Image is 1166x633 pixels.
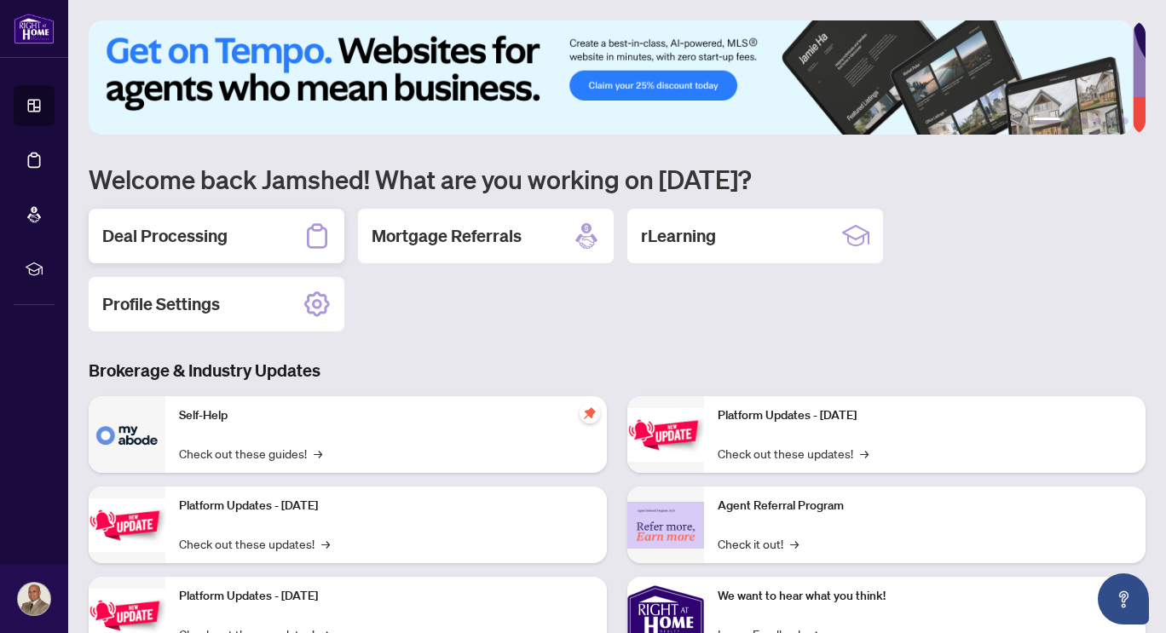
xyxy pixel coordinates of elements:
img: Platform Updates - September 16, 2025 [89,498,165,552]
h3: Brokerage & Industry Updates [89,359,1146,383]
button: 6 [1122,118,1128,124]
img: logo [14,13,55,44]
p: Platform Updates - [DATE] [179,587,593,606]
button: 4 [1094,118,1101,124]
img: Profile Icon [18,583,50,615]
a: Check out these guides!→ [179,444,322,463]
h2: rLearning [641,224,716,248]
button: 5 [1108,118,1115,124]
span: → [790,534,799,553]
h2: Deal Processing [102,224,228,248]
h1: Welcome back Jamshed! What are you working on [DATE]? [89,163,1146,195]
h2: Profile Settings [102,292,220,316]
p: Self-Help [179,406,593,425]
button: 3 [1081,118,1088,124]
span: → [321,534,330,553]
a: Check out these updates!→ [179,534,330,553]
img: Self-Help [89,396,165,473]
img: Platform Updates - June 23, 2025 [627,408,704,462]
a: Check it out!→ [718,534,799,553]
p: Agent Referral Program [718,497,1132,515]
p: Platform Updates - [DATE] [179,497,593,515]
button: 2 [1067,118,1074,124]
p: We want to hear what you think! [718,587,1132,606]
span: pushpin [580,403,600,423]
button: 1 [1033,118,1060,124]
p: Platform Updates - [DATE] [718,406,1132,425]
img: Agent Referral Program [627,502,704,549]
span: → [314,444,322,463]
a: Check out these updates!→ [718,444,869,463]
h2: Mortgage Referrals [372,224,522,248]
img: Slide 0 [89,20,1133,135]
button: Open asap [1098,573,1149,624]
span: → [860,444,869,463]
